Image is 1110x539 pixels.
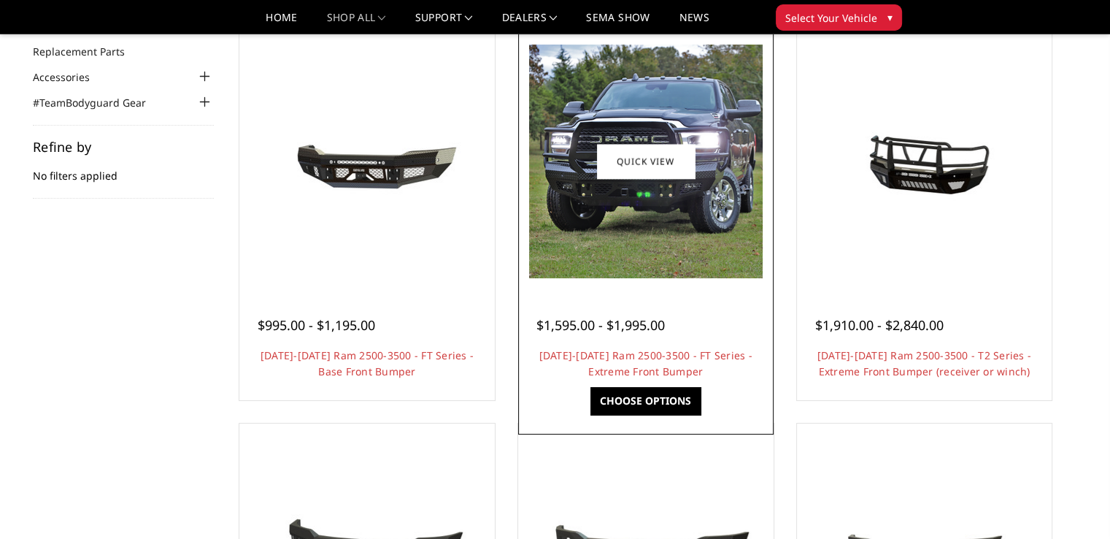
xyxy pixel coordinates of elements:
[250,107,484,216] img: 2019-2025 Ram 2500-3500 - FT Series - Base Front Bumper
[33,69,108,85] a: Accessories
[33,95,164,110] a: #TeamBodyguard Gear
[597,144,695,178] a: Quick view
[327,12,386,34] a: shop all
[33,140,214,199] div: No filters applied
[817,348,1031,378] a: [DATE]-[DATE] Ram 2500-3500 - T2 Series - Extreme Front Bumper (receiver or winch)
[243,37,491,286] a: 2019-2025 Ram 2500-3500 - FT Series - Base Front Bumper
[1037,469,1110,539] iframe: Chat Widget
[266,12,297,34] a: Home
[415,12,473,34] a: Support
[801,37,1049,286] a: 2019-2025 Ram 2500-3500 - T2 Series - Extreme Front Bumper (receiver or winch) 2019-2025 Ram 2500...
[887,9,893,25] span: ▾
[261,348,474,378] a: [DATE]-[DATE] Ram 2500-3500 - FT Series - Base Front Bumper
[522,37,770,286] a: 2019-2025 Ram 2500-3500 - FT Series - Extreme Front Bumper 2019-2025 Ram 2500-3500 - FT Series - ...
[502,12,558,34] a: Dealers
[815,316,944,334] span: $1,910.00 - $2,840.00
[33,140,214,153] h5: Refine by
[679,12,709,34] a: News
[258,316,375,334] span: $995.00 - $1,195.00
[776,4,902,31] button: Select Your Vehicle
[586,12,650,34] a: SEMA Show
[539,348,752,378] a: [DATE]-[DATE] Ram 2500-3500 - FT Series - Extreme Front Bumper
[33,44,143,59] a: Replacement Parts
[807,107,1041,216] img: 2019-2025 Ram 2500-3500 - T2 Series - Extreme Front Bumper (receiver or winch)
[785,10,877,26] span: Select Your Vehicle
[590,387,701,415] a: Choose Options
[529,45,763,278] img: 2019-2025 Ram 2500-3500 - FT Series - Extreme Front Bumper
[536,316,665,334] span: $1,595.00 - $1,995.00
